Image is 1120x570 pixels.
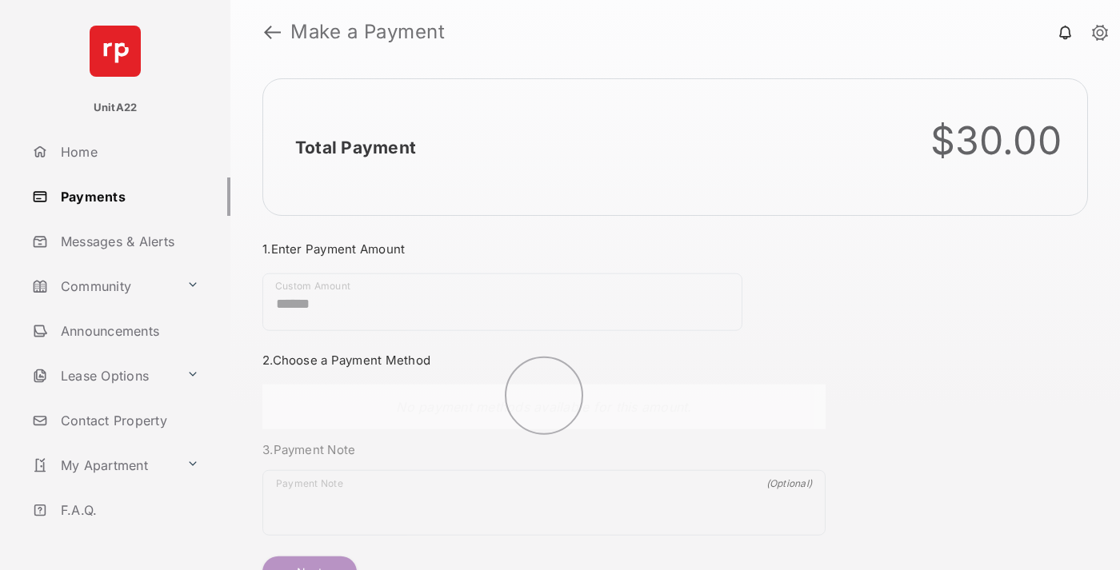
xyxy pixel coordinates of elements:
[90,26,141,77] img: svg+xml;base64,PHN2ZyB4bWxucz0iaHR0cDovL3d3dy53My5vcmcvMjAwMC9zdmciIHdpZHRoPSI2NCIgaGVpZ2h0PSI2NC...
[26,491,230,529] a: F.A.Q.
[930,118,1062,164] div: $30.00
[26,357,180,395] a: Lease Options
[262,241,826,257] h3: 1. Enter Payment Amount
[295,138,416,157] h2: Total Payment
[26,222,230,261] a: Messages & Alerts
[26,177,230,216] a: Payments
[26,133,230,171] a: Home
[26,446,180,484] a: My Apartment
[26,401,230,440] a: Contact Property
[26,267,180,305] a: Community
[262,442,826,457] h3: 3. Payment Note
[290,22,445,42] strong: Make a Payment
[94,100,138,116] p: UnitA22
[262,353,826,368] h3: 2. Choose a Payment Method
[26,312,230,350] a: Announcements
